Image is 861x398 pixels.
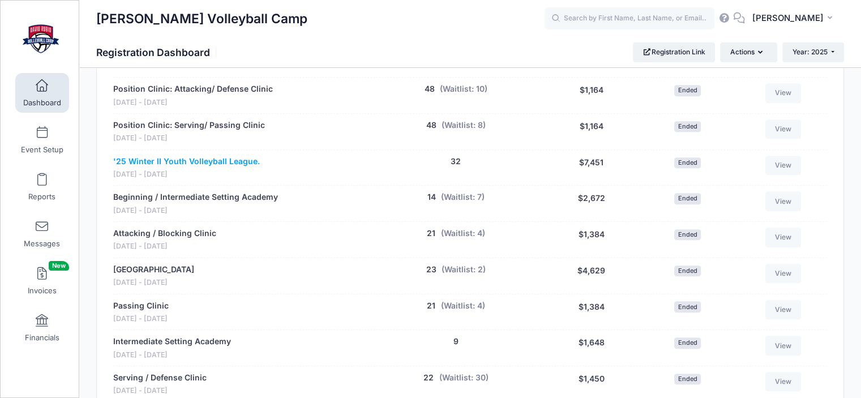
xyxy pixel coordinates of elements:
[441,191,485,203] button: (Waitlist: 7)
[113,97,273,108] span: [DATE] - [DATE]
[720,42,777,62] button: Actions
[113,133,265,144] span: [DATE] - [DATE]
[542,336,641,360] div: $1,648
[113,241,216,252] span: [DATE] - [DATE]
[752,12,824,24] span: [PERSON_NAME]
[441,228,485,239] button: (Waitlist: 4)
[674,121,701,132] span: Ended
[426,264,436,276] button: 23
[113,83,273,95] a: Position Clinic: Attacking/ Defense Clinic
[765,191,802,211] a: View
[113,228,216,239] a: Attacking / Blocking Clinic
[427,300,435,312] button: 21
[423,372,434,384] button: 22
[49,261,69,271] span: New
[113,191,278,203] a: Beginning / Intermediate Setting Academy
[427,191,435,203] button: 14
[113,350,231,361] span: [DATE] - [DATE]
[674,301,701,312] span: Ended
[442,119,486,131] button: (Waitlist: 8)
[15,167,69,207] a: Reports
[19,18,62,60] img: David Rubio Volleyball Camp
[440,83,487,95] button: (Waitlist: 10)
[113,264,194,276] a: [GEOGRAPHIC_DATA]
[674,85,701,96] span: Ended
[113,156,260,168] a: '25 Winter II Youth Volleyball League.
[113,300,169,312] a: Passing Clinic
[15,308,69,348] a: Financials
[542,372,641,396] div: $1,450
[545,7,714,30] input: Search by First Name, Last Name, or Email...
[674,229,701,240] span: Ended
[23,98,61,108] span: Dashboard
[674,193,701,204] span: Ended
[765,336,802,355] a: View
[765,119,802,139] a: View
[765,372,802,391] a: View
[793,48,828,56] span: Year: 2025
[542,228,641,252] div: $1,384
[96,6,307,32] h1: [PERSON_NAME] Volleyball Camp
[96,46,220,58] h1: Registration Dashboard
[442,264,486,276] button: (Waitlist: 2)
[21,145,63,155] span: Event Setup
[15,214,69,254] a: Messages
[441,300,485,312] button: (Waitlist: 4)
[633,42,715,62] a: Registration Link
[113,277,194,288] span: [DATE] - [DATE]
[427,228,435,239] button: 21
[542,191,641,216] div: $2,672
[424,83,434,95] button: 48
[113,119,265,131] a: Position Clinic: Serving/ Passing Clinic
[782,42,844,62] button: Year: 2025
[765,83,802,102] a: View
[15,73,69,113] a: Dashboard
[113,314,169,324] span: [DATE] - [DATE]
[765,300,802,319] a: View
[113,386,207,396] span: [DATE] - [DATE]
[745,6,844,32] button: [PERSON_NAME]
[439,372,489,384] button: (Waitlist: 30)
[542,264,641,288] div: $4,629
[113,336,231,348] a: Intermediate Setting Academy
[765,156,802,175] a: View
[542,119,641,144] div: $1,164
[674,337,701,348] span: Ended
[15,120,69,160] a: Event Setup
[674,374,701,384] span: Ended
[542,156,641,180] div: $7,451
[765,264,802,283] a: View
[28,286,57,296] span: Invoices
[674,157,701,168] span: Ended
[15,261,69,301] a: InvoicesNew
[765,228,802,247] a: View
[28,192,55,202] span: Reports
[426,119,436,131] button: 48
[1,12,80,66] a: David Rubio Volleyball Camp
[674,266,701,276] span: Ended
[542,83,641,108] div: $1,164
[113,372,207,384] a: Serving / Defense Clinic
[25,333,59,343] span: Financials
[24,239,60,249] span: Messages
[113,169,260,180] span: [DATE] - [DATE]
[113,206,278,216] span: [DATE] - [DATE]
[451,156,461,168] button: 32
[453,336,459,348] button: 9
[542,300,641,324] div: $1,384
